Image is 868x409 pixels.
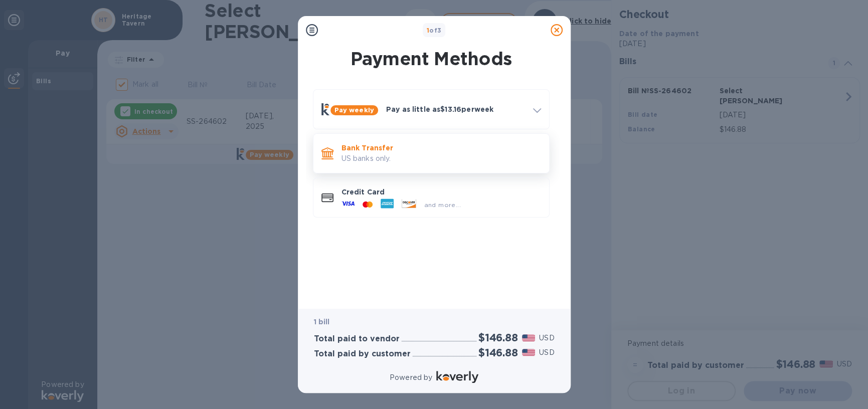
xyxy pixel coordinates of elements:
[314,349,411,359] h3: Total paid by customer
[311,48,552,69] h1: Payment Methods
[386,104,525,114] p: Pay as little as $13.16 per week
[436,371,478,383] img: Logo
[341,187,541,197] p: Credit Card
[314,318,330,326] b: 1 bill
[427,27,442,34] b: of 3
[478,331,518,344] h2: $146.88
[522,349,536,356] img: USD
[478,346,518,359] h2: $146.88
[390,372,432,383] p: Powered by
[539,333,554,343] p: USD
[539,347,554,358] p: USD
[341,153,541,164] p: US banks only.
[314,334,400,344] h3: Total paid to vendor
[424,201,461,209] span: and more...
[427,27,429,34] span: 1
[341,143,541,153] p: Bank Transfer
[334,106,374,114] b: Pay weekly
[522,334,536,341] img: USD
